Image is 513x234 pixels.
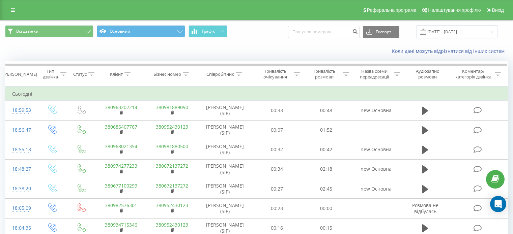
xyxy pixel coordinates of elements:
[288,26,360,38] input: Пошук за номером
[392,48,508,54] a: Коли дані можуть відрізнятися вiд інших систем
[202,29,215,34] span: Графік
[156,124,188,130] a: 380952430123
[350,179,401,199] td: new Основна
[105,182,137,189] a: 380677100299
[302,120,350,140] td: 01:52
[105,124,137,130] a: 380686407767
[302,140,350,159] td: 00:42
[357,68,392,80] div: Назва схеми переадресації
[253,179,302,199] td: 00:27
[3,71,37,77] div: [PERSON_NAME]
[363,26,399,38] button: Експорт
[12,182,30,195] div: 18:38:20
[454,68,493,80] div: Коментар/категорія дзвінка
[198,179,253,199] td: [PERSON_NAME] (SIP)
[5,87,508,101] td: Сьогодні
[350,140,401,159] td: new Основна
[350,159,401,179] td: new Основна
[16,29,38,34] span: Всі дзвінки
[12,202,30,215] div: 18:05:09
[97,25,185,37] button: Основний
[302,101,350,120] td: 00:48
[308,68,341,80] div: Тривалість розмови
[412,202,438,214] span: Розмова не відбулась
[302,199,350,218] td: 00:00
[367,7,417,13] span: Реферальна програма
[105,104,137,110] a: 380963202214
[189,25,227,37] button: Графік
[428,7,481,13] span: Налаштування профілю
[492,7,504,13] span: Вихід
[156,202,188,208] a: 380952430123
[198,140,253,159] td: [PERSON_NAME] (SIP)
[206,71,234,77] div: Співробітник
[156,104,188,110] a: 380981889090
[105,143,137,149] a: 380968021354
[12,124,30,137] div: 18:56:47
[156,163,188,169] a: 380672137272
[253,101,302,120] td: 00:33
[198,101,253,120] td: [PERSON_NAME] (SIP)
[110,71,123,77] div: Клієнт
[350,101,401,120] td: new Основна
[408,68,447,80] div: Аудіозапис розмови
[302,159,350,179] td: 02:18
[153,71,181,77] div: Бізнес номер
[253,199,302,218] td: 00:23
[12,163,30,176] div: 18:48:27
[253,159,302,179] td: 00:34
[156,182,188,189] a: 380672137272
[198,120,253,140] td: [PERSON_NAME] (SIP)
[156,143,188,149] a: 380981880500
[105,163,137,169] a: 380974277233
[42,68,58,80] div: Тип дзвінка
[105,222,137,228] a: 380934715346
[5,25,93,37] button: Всі дзвінки
[12,143,30,156] div: 18:55:18
[73,71,87,77] div: Статус
[253,120,302,140] td: 00:07
[198,199,253,218] td: [PERSON_NAME] (SIP)
[156,222,188,228] a: 380952430123
[302,179,350,199] td: 02:45
[259,68,292,80] div: Тривалість очікування
[253,140,302,159] td: 00:32
[490,196,506,212] div: Open Intercom Messenger
[12,104,30,117] div: 18:59:53
[198,159,253,179] td: [PERSON_NAME] (SIP)
[105,202,137,208] a: 380982576301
